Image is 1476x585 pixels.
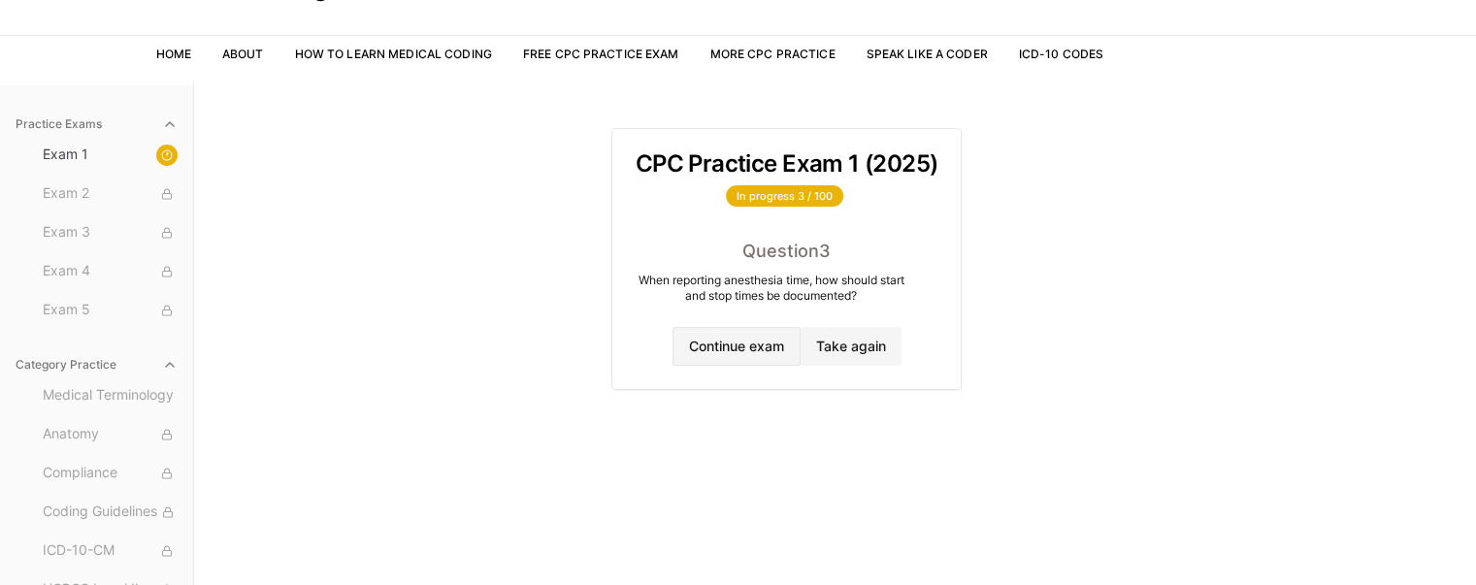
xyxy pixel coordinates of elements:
a: About [222,47,264,61]
div: When reporting anesthesia time, how should start and stop times be documented? [636,273,907,304]
button: Practice Exams [8,109,185,140]
button: Exam 2 [35,179,185,210]
div: Question 3 [636,238,937,265]
span: ICD-10-CM [43,540,178,562]
a: Free CPC Practice Exam [523,47,679,61]
a: How to Learn Medical Coding [295,47,492,61]
h3: CPC Practice Exam 1 (2025) [636,152,937,176]
button: Exam 3 [35,217,185,248]
span: Coding Guidelines [43,502,178,523]
button: Anatomy [35,419,185,450]
span: Exam 5 [43,300,178,321]
div: In progress 3 / 100 [726,185,843,207]
button: Category Practice [8,349,185,380]
a: More CPC Practice [709,47,835,61]
button: Coding Guidelines [35,497,185,528]
a: Speak Like a Coder [867,47,988,61]
button: Continue exam [672,327,801,366]
button: Take again [801,327,902,366]
span: Exam 4 [43,261,178,282]
a: Home [156,47,191,61]
button: ICD-10-CM [35,536,185,567]
span: Medical Terminology [43,385,178,406]
span: Compliance [43,463,178,484]
button: Medical Terminology [35,380,185,411]
button: Exam 4 [35,256,185,287]
span: Anatomy [43,424,178,445]
span: Exam 3 [43,222,178,244]
span: Exam 1 [43,145,178,166]
span: Exam 2 [43,183,178,205]
button: Exam 1 [35,140,185,171]
button: Compliance [35,458,185,489]
button: Exam 5 [35,295,185,326]
a: ICD-10 Codes [1019,47,1103,61]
